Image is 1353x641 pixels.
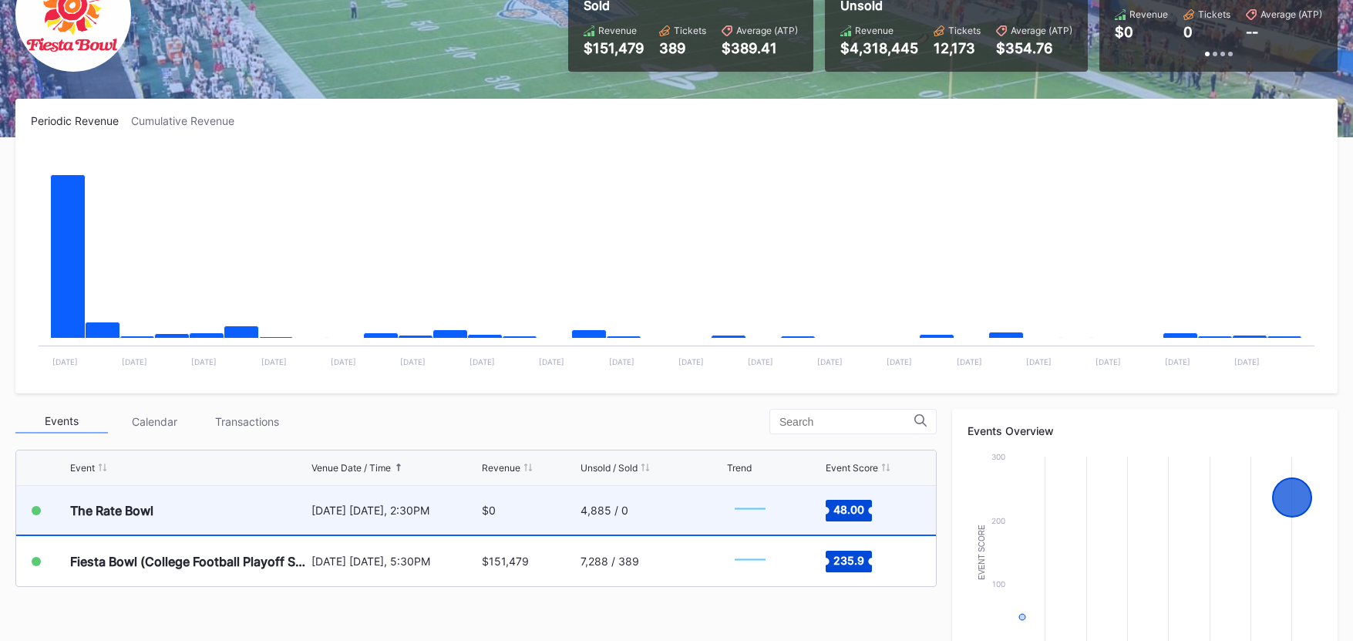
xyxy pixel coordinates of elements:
text: [DATE] [957,357,982,366]
div: $354.76 [996,40,1072,56]
div: Revenue [855,25,894,36]
div: Fiesta Bowl (College Football Playoff Semifinals) [70,554,308,569]
div: $151,479 [584,40,644,56]
div: Trend [727,462,752,474]
div: Average (ATP) [1011,25,1072,36]
text: [DATE] [748,357,773,366]
text: 200 [991,516,1005,525]
div: Average (ATP) [1260,8,1322,20]
div: Event Score [826,462,878,474]
text: 300 [991,452,1005,461]
text: [DATE] [817,357,843,366]
text: [DATE] [331,357,356,366]
div: Tickets [948,25,981,36]
div: Revenue [598,25,637,36]
text: 235.9 [833,553,864,566]
div: Tickets [1198,8,1230,20]
text: [DATE] [122,357,147,366]
text: [DATE] [261,357,287,366]
div: $0 [1115,24,1133,40]
div: $4,318,445 [840,40,918,56]
text: [DATE] [1026,357,1052,366]
svg: Chart title [727,491,773,530]
text: [DATE] [1234,357,1260,366]
text: [DATE] [539,357,564,366]
div: $0 [482,504,496,517]
text: Event Score [978,525,986,580]
div: Calendar [108,410,200,434]
div: Venue Date / Time [311,462,391,474]
text: 48.00 [833,502,864,515]
div: The Rate Bowl [70,503,153,518]
text: [DATE] [470,357,495,366]
text: [DATE] [1165,357,1190,366]
div: 389 [659,40,706,56]
div: Transactions [200,410,293,434]
svg: Chart title [31,147,1322,378]
text: [DATE] [191,357,217,366]
div: Revenue [1129,8,1168,20]
div: $389.41 [722,40,798,56]
text: [DATE] [400,357,426,366]
div: Tickets [674,25,706,36]
div: Periodic Revenue [31,114,131,127]
div: Event [70,462,95,474]
div: Unsold / Sold [581,462,638,474]
text: [DATE] [609,357,634,366]
div: Revenue [482,462,520,474]
text: [DATE] [1096,357,1121,366]
svg: Chart title [727,542,773,581]
text: [DATE] [887,357,912,366]
div: 4,885 / 0 [581,504,628,517]
div: [DATE] [DATE], 2:30PM [311,504,478,517]
div: $151,479 [482,555,529,568]
div: Average (ATP) [736,25,798,36]
input: Search [779,416,914,428]
div: [DATE] [DATE], 5:30PM [311,555,478,568]
text: [DATE] [678,357,704,366]
div: Events Overview [968,424,1322,437]
text: [DATE] [52,357,78,366]
text: 100 [992,579,1005,589]
div: Events [15,410,108,434]
div: 0 [1183,24,1193,40]
div: 7,288 / 389 [581,555,639,568]
div: -- [1246,24,1258,40]
div: Cumulative Revenue [131,114,247,127]
div: 12,173 [934,40,981,56]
